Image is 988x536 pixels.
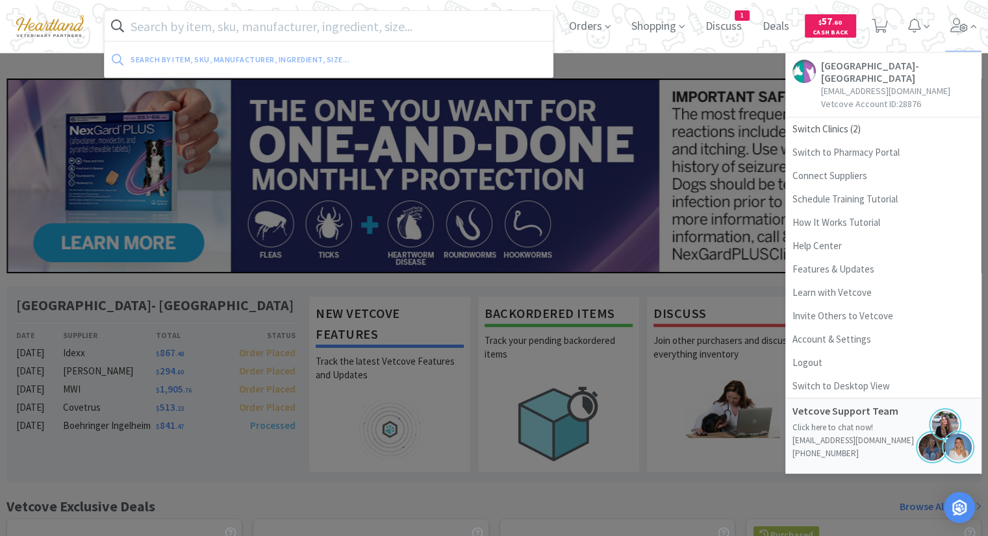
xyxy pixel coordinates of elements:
[792,447,974,460] p: [PHONE_NUMBER]
[786,234,981,258] a: Help Center
[916,431,948,463] img: ksen.png
[786,304,981,328] a: Invite Others to Vetcove
[832,18,842,27] span: . 60
[944,492,975,523] div: Open Intercom Messenger
[786,328,981,351] a: Account & Settings
[792,405,922,417] h5: Vetcove Support Team
[805,8,856,43] a: $57.60Cash Back
[786,164,981,188] a: Connect Suppliers
[700,21,747,32] a: Discuss1
[786,374,981,398] a: Switch to Desktop View
[792,434,974,447] p: [EMAIL_ADDRESS][DOMAIN_NAME]
[786,351,981,374] a: Logout
[786,281,981,304] a: Learn with Vetcove
[818,15,842,27] span: 57
[786,117,981,141] span: Switch Clinics ( 2 )
[786,211,981,234] a: How It Works Tutorial
[929,408,961,441] img: jenna.png
[942,431,974,463] img: bridget.png
[131,49,447,69] div: Search by item, sku, manufacturer, ingredient, size...
[821,97,974,110] p: Vetcove Account ID: 28876
[786,53,981,117] a: [GEOGRAPHIC_DATA]- [GEOGRAPHIC_DATA][EMAIL_ADDRESS][DOMAIN_NAME]Vetcove Account ID:28876
[786,188,981,211] a: Schedule Training Tutorial
[757,21,794,32] a: Deals
[735,11,749,20] span: 1
[6,8,94,43] img: cad7bdf275c640399d9c6e0c56f98fd2_10.png
[813,29,848,38] span: Cash Back
[818,18,822,27] span: $
[821,60,974,84] h5: [GEOGRAPHIC_DATA]- [GEOGRAPHIC_DATA]
[786,141,981,164] a: Switch to Pharmacy Portal
[821,84,974,97] p: [EMAIL_ADDRESS][DOMAIN_NAME]
[786,258,981,281] a: Features & Updates
[105,11,553,41] input: Search by item, sku, manufacturer, ingredient, size...
[792,422,873,433] a: Click here to chat now!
